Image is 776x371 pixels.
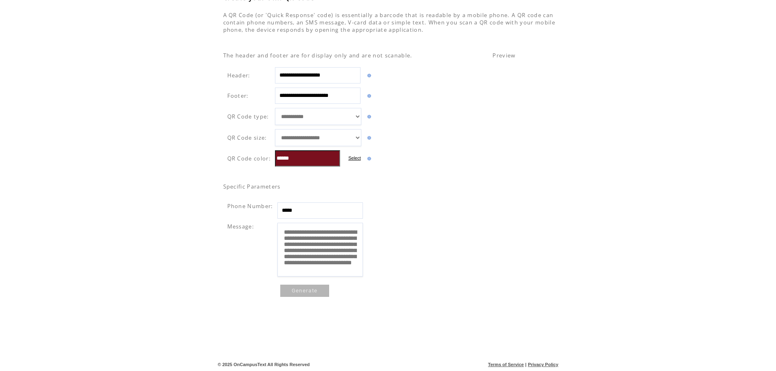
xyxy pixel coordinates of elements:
span: Specific Parameters [223,183,281,190]
span: The header and footer are for display only and are not scanable. [223,52,413,59]
img: help.gif [365,136,371,140]
img: help.gif [365,94,371,98]
a: Terms of Service [488,362,524,367]
span: Header: [227,72,251,79]
span: Footer: [227,92,249,99]
span: QR Code size: [227,134,267,141]
span: © 2025 OnCampusText All Rights Reserved [218,362,310,367]
span: QR Code type: [227,113,269,120]
span: Message: [227,223,255,230]
span: QR Code color: [227,155,271,162]
a: Privacy Policy [528,362,558,367]
span: Phone Number: [227,202,273,210]
span: A QR Code (or 'Quick Response' code) is essentially a barcode that is readable by a mobile phone.... [223,11,556,33]
label: Select [348,156,361,160]
a: Generate [280,285,329,297]
img: help.gif [365,74,371,77]
span: | [525,362,526,367]
span: Preview [492,52,515,59]
img: help.gif [365,115,371,119]
img: help.gif [365,157,371,160]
